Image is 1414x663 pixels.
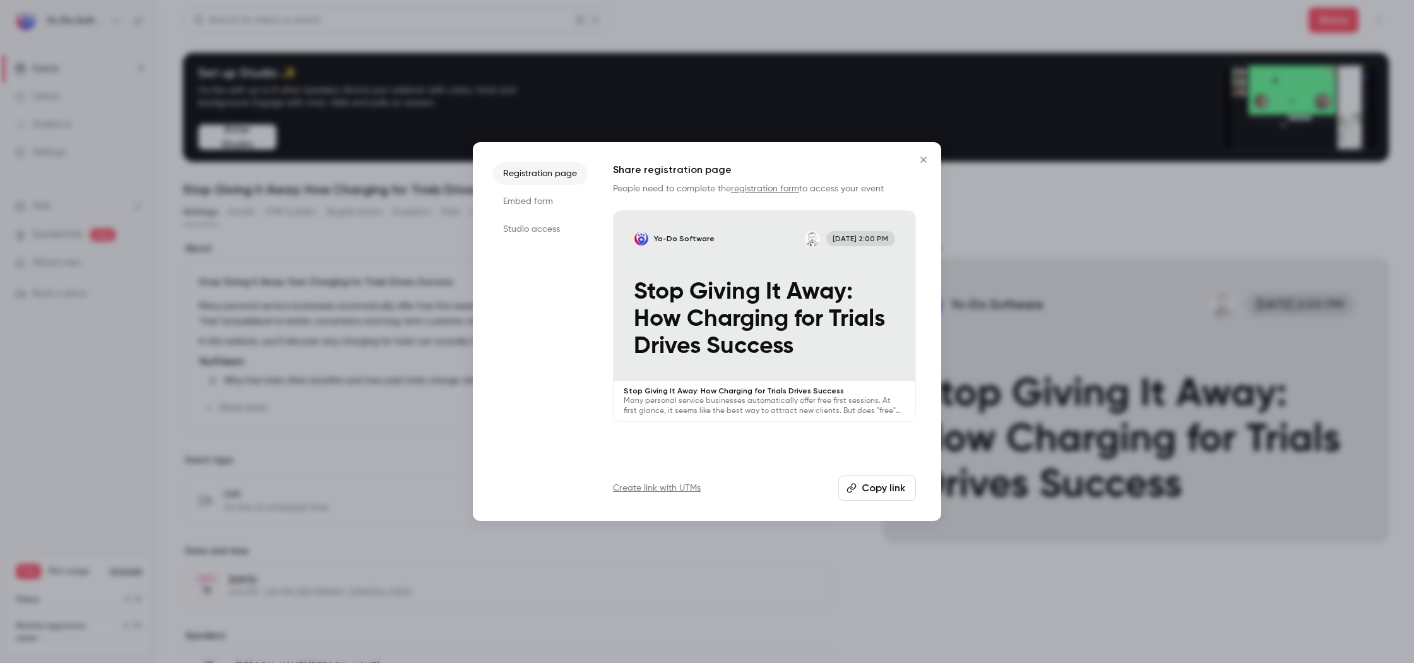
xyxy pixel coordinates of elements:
[838,475,916,501] button: Copy link
[493,190,588,213] li: Embed form
[493,218,588,241] li: Studio access
[624,396,905,416] p: Many personal service businesses automatically offer free first sessions. At first glance, it see...
[731,184,799,193] a: registration form
[805,231,820,246] img: C. Travis Webb
[826,231,895,246] span: [DATE] 2:00 PM
[911,147,936,172] button: Close
[613,482,701,494] a: Create link with UTMs
[613,182,916,195] p: People need to complete the to access your event
[654,234,715,244] p: Yo-Do Software
[634,278,895,361] p: Stop Giving It Away: How Charging for Trials Drives Success
[493,162,588,185] li: Registration page
[613,210,916,422] a: Stop Giving It Away: How Charging for Trials Drives SuccessYo-Do SoftwareC. Travis Webb[DATE] 2:0...
[634,231,649,246] img: Stop Giving It Away: How Charging for Trials Drives Success
[624,386,905,396] p: Stop Giving It Away: How Charging for Trials Drives Success
[613,162,916,177] h1: Share registration page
